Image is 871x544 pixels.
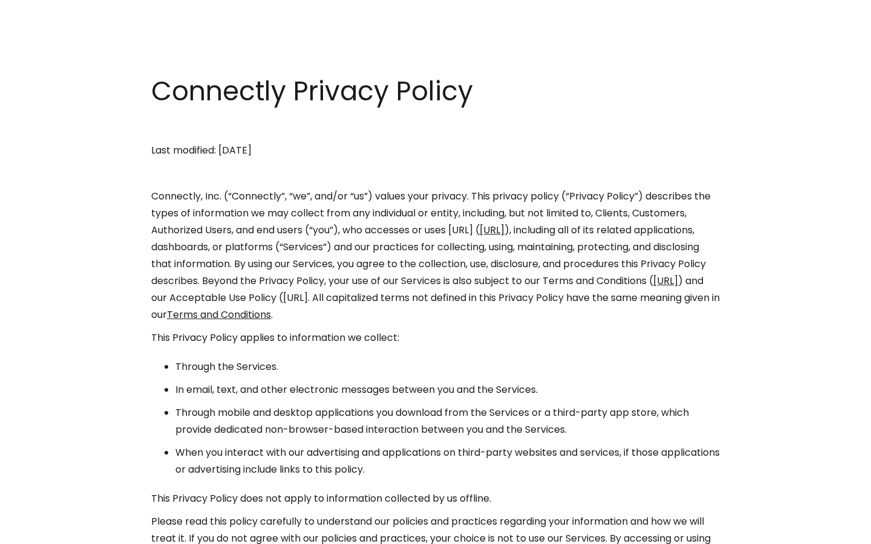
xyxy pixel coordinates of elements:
[151,490,720,507] p: This Privacy Policy does not apply to information collected by us offline.
[151,142,720,159] p: Last modified: [DATE]
[24,523,73,540] ul: Language list
[175,381,720,398] li: In email, text, and other electronic messages between you and the Services.
[167,308,271,322] a: Terms and Conditions
[151,73,720,110] h1: Connectly Privacy Policy
[480,223,504,237] a: [URL]
[653,274,678,288] a: [URL]
[175,358,720,375] li: Through the Services.
[175,404,720,438] li: Through mobile and desktop applications you download from the Services or a third-party app store...
[151,165,720,182] p: ‍
[151,188,720,323] p: Connectly, Inc. (“Connectly”, “we”, and/or “us”) values your privacy. This privacy policy (“Priva...
[151,329,720,346] p: This Privacy Policy applies to information we collect:
[151,119,720,136] p: ‍
[175,444,720,478] li: When you interact with our advertising and applications on third-party websites and services, if ...
[12,522,73,540] aside: Language selected: English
